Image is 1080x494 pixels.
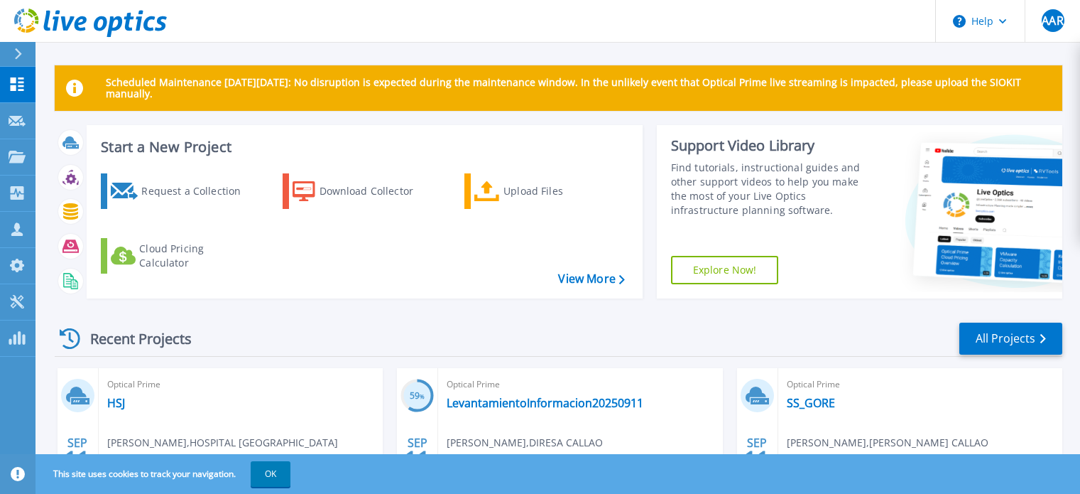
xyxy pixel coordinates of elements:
div: Find tutorials, instructional guides and other support videos to help you make the most of your L... [671,161,875,218]
div: SEP 2025 [404,433,431,485]
a: Request a Collection [101,173,259,209]
span: [PERSON_NAME] , HOSPITAL [GEOGRAPHIC_DATA][PERSON_NAME] [107,435,383,466]
button: OK [251,461,290,487]
div: Upload Files [503,177,617,205]
a: Cloud Pricing Calculator [101,238,259,274]
span: Optical Prime [787,377,1054,392]
span: 11 [65,453,90,465]
div: SEP 2025 [743,433,770,485]
div: Download Collector [320,177,433,205]
span: Optical Prime [107,377,374,392]
div: SEP 2025 [64,433,91,485]
a: All Projects [959,323,1062,355]
a: View More [558,272,624,286]
span: AAR [1042,15,1063,26]
div: Cloud Pricing Calculator [139,242,253,270]
span: [PERSON_NAME] , [PERSON_NAME] CALLAO [787,435,988,451]
h3: 59 [400,388,434,404]
a: Explore Now! [671,256,779,284]
div: Recent Projects [55,321,211,356]
span: 11 [744,453,770,465]
span: 11 [405,453,430,465]
span: [PERSON_NAME] , DIRESA CALLAO [447,435,603,451]
a: HSJ [107,396,125,410]
p: Scheduled Maintenance [DATE][DATE]: No disruption is expected during the maintenance window. In t... [106,77,1051,100]
div: Request a Collection [141,177,255,205]
a: Upload Files [464,173,623,209]
h3: Start a New Project [101,139,624,155]
a: LevantamientoInformacion20250911 [447,396,643,410]
span: Optical Prime [447,377,714,392]
div: Support Video Library [671,136,875,155]
a: Download Collector [283,173,441,209]
span: This site uses cookies to track your navigation. [39,461,290,487]
span: % [420,392,425,400]
a: SS_GORE [787,396,835,410]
